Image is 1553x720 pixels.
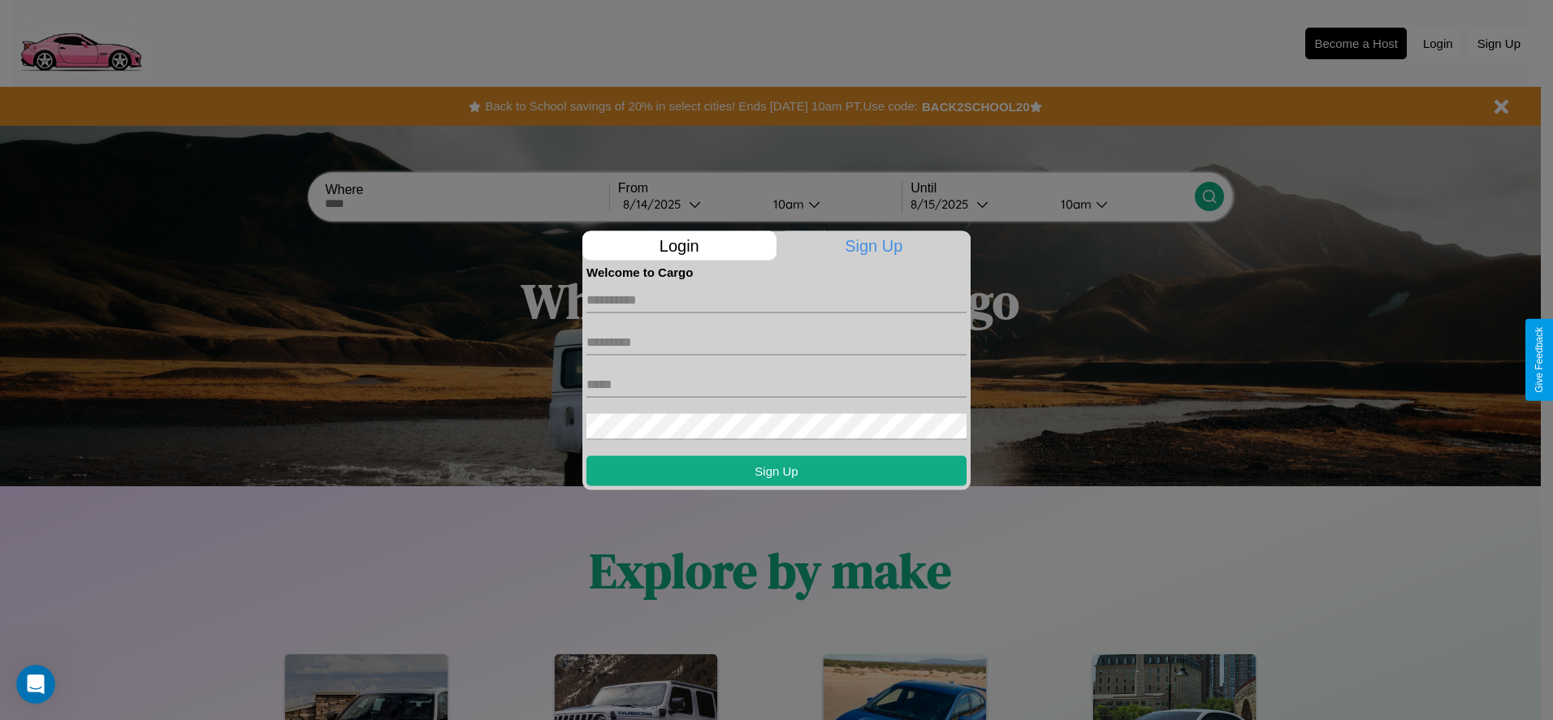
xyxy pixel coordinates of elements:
[582,231,776,260] p: Login
[16,665,55,704] iframe: Intercom live chat
[586,265,967,278] h4: Welcome to Cargo
[1534,327,1545,393] div: Give Feedback
[586,455,967,485] button: Sign Up
[777,231,971,260] p: Sign Up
